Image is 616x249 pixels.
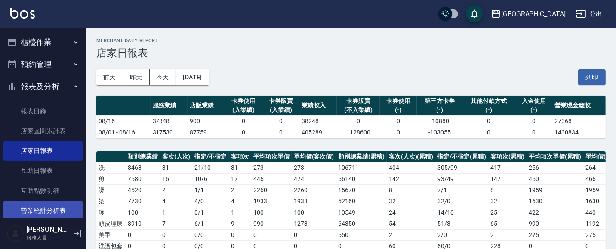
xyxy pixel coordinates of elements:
td: 17 [229,173,251,184]
div: 卡券販賣 [265,96,298,106]
td: -103055 [417,127,462,138]
td: 100 [126,207,160,218]
td: 7 [160,218,193,229]
td: 275 [527,229,584,240]
td: 美甲 [96,229,126,240]
td: 450 [527,173,584,184]
td: 0 [462,115,515,127]
div: 卡券販賣 [339,96,378,106]
td: 31 [160,162,193,173]
td: 317530 [151,127,188,138]
td: 0 [251,229,292,240]
td: 93 / 49 [435,173,488,184]
td: 1959 [527,184,584,196]
td: 32 [387,196,436,207]
td: 2 / 0 [435,229,488,240]
td: 0 [462,127,515,138]
td: 0 [126,229,160,240]
button: 登出 [573,6,606,22]
td: 0 [160,229,193,240]
div: (-) [382,106,415,115]
td: 87759 [188,127,225,138]
a: 互助點數明細 [3,181,83,201]
th: 客次(人次) [160,151,193,162]
a: 店家區間累計表 [3,121,83,141]
td: 8 [488,184,527,196]
td: 1273 [292,218,336,229]
td: -10880 [417,115,462,127]
td: 21 / 10 [192,162,229,173]
td: 900 [188,115,225,127]
td: 0 [225,127,262,138]
th: 客項次(累積) [488,151,527,162]
button: 預約管理 [3,53,83,76]
td: 100 [251,207,292,218]
td: 51 / 3 [435,218,488,229]
button: 昨天 [123,69,150,85]
td: 4520 [126,184,160,196]
th: 指定/不指定 [192,151,229,162]
td: 0 [380,115,417,127]
td: 305 / 99 [435,162,488,173]
td: 剪 [96,173,126,184]
div: (-) [464,106,513,115]
td: 990 [527,218,584,229]
td: 1630 [527,196,584,207]
td: 422 [527,207,584,218]
td: 8 [387,184,436,196]
td: 37348 [151,115,188,127]
div: 卡券使用 [227,96,260,106]
td: 24 [387,207,436,218]
td: 273 [292,162,336,173]
td: 燙 [96,184,126,196]
td: 1 [160,207,193,218]
button: [GEOGRAPHIC_DATA] [487,5,569,23]
th: 店販業績 [188,96,225,116]
th: 業績收入 [299,96,337,116]
td: 100 [292,207,336,218]
td: 4 [229,196,251,207]
td: 142 [387,173,436,184]
img: Logo [10,8,35,19]
td: 7580 [126,173,160,184]
th: 單均價(客次價) [292,151,336,162]
td: 474 [292,173,336,184]
td: 染 [96,196,126,207]
h5: [PERSON_NAME] [26,225,70,234]
button: 報表及分析 [3,75,83,98]
td: 護 [96,207,126,218]
h2: Merchant Daily Report [96,38,606,44]
a: 店家日報表 [3,141,83,161]
td: 洗 [96,162,126,173]
td: 10 / 6 [192,173,229,184]
td: 08/16 [96,115,151,127]
button: 列印 [578,69,606,85]
td: 0 [337,115,380,127]
div: 入金使用 [517,96,551,106]
td: 52160 [336,196,387,207]
td: 1 [229,207,251,218]
div: 卡券使用 [382,96,415,106]
button: 櫃檯作業 [3,31,83,53]
td: 27368 [552,115,606,127]
td: 16 [160,173,193,184]
td: 1 / 1 [192,184,229,196]
div: 第三方卡券 [419,96,460,106]
td: 4 / 0 [192,196,229,207]
div: (-) [517,106,551,115]
td: 0 [292,229,336,240]
div: (-) [419,106,460,115]
td: 0 [515,127,553,138]
img: Person [7,225,24,242]
div: (不入業績) [339,106,378,115]
td: 417 [488,162,527,173]
td: 405289 [299,127,337,138]
td: 0 [229,229,251,240]
th: 指定/不指定(累積) [435,151,488,162]
button: 前天 [96,69,123,85]
td: 273 [251,162,292,173]
td: 66140 [336,173,387,184]
td: 990 [251,218,292,229]
td: 2 [160,184,193,196]
td: 2 [488,229,527,240]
